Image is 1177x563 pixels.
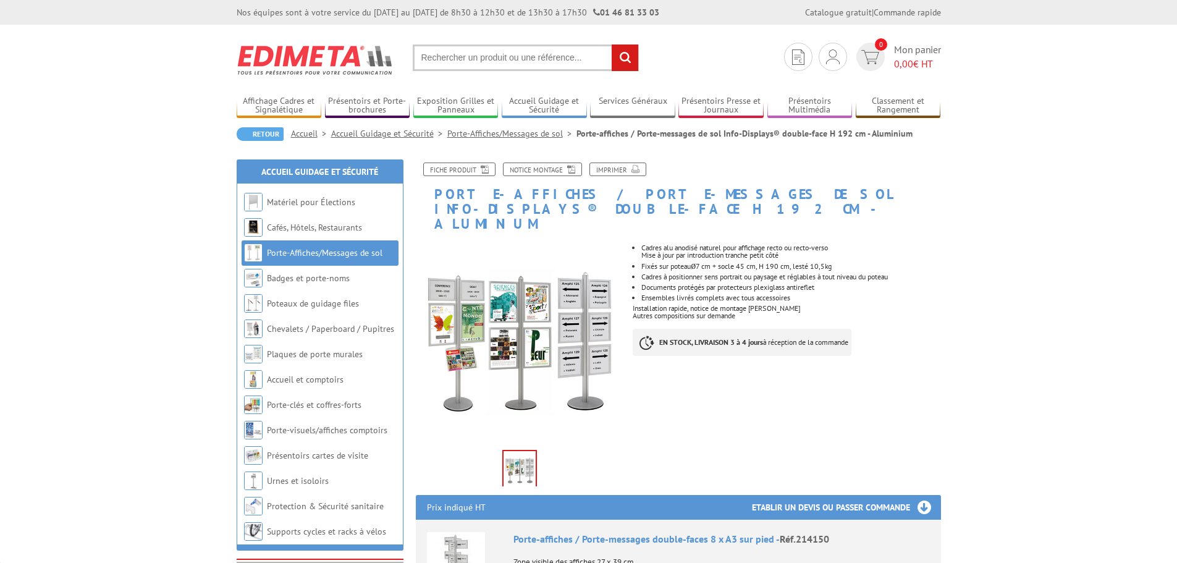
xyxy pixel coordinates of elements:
[244,421,263,439] img: Porte-visuels/affiches comptoirs
[641,244,940,259] li: Cadres alu anodisé naturel pour affichage recto ou recto-verso Mise à jour par introduction tranc...
[576,127,913,140] li: Porte-affiches / Porte-messages de sol Info-Displays® double-face H 192 cm - Aluminium
[856,96,941,116] a: Classement et Rangement
[413,96,499,116] a: Exposition Grilles et Panneaux
[267,526,386,537] a: Supports cycles et racks à vélos
[504,451,536,489] img: porte_messages_214150.jpg
[261,166,378,177] a: Accueil Guidage et Sécurité
[503,163,582,176] a: Notice Montage
[593,7,659,18] strong: 01 46 81 33 03
[267,501,384,512] a: Protection & Sécurité sanitaire
[894,57,941,71] span: € HT
[874,7,941,18] a: Commande rapide
[267,298,359,309] a: Poteaux de guidage files
[641,273,940,281] p: Cadres à positionner sens portrait ou paysage et réglables à tout niveau du poteau
[894,43,941,71] span: Mon panier
[407,163,950,232] h1: Porte-affiches / Porte-messages de sol Info-Displays® double-face H 192 cm - Aluminium
[267,349,363,360] a: Plaques de porte murales
[805,7,872,18] a: Catalogue gratuit
[237,37,394,83] img: Edimeta
[612,44,638,71] input: rechercher
[894,57,913,70] span: 0,00
[244,320,263,338] img: Chevalets / Paperboard / Pupitres
[267,374,344,385] a: Accueil et comptoirs
[291,128,331,139] a: Accueil
[641,262,940,270] li: Fixés sur poteau 7 cm + socle 45 cm, H 190 cm, lesté 10,5kg
[244,218,263,237] img: Cafés, Hôtels, Restaurants
[244,294,263,313] img: Poteaux de guidage files
[826,49,840,64] img: devis rapide
[427,495,486,520] p: Prix indiqué HT
[875,38,887,51] span: 0
[805,6,941,19] div: |
[633,232,950,368] div: Installation rapide, notice de montage [PERSON_NAME] Autres compositions sur demande
[513,532,930,546] div: Porte-affiches / Porte-messages double-faces 8 x A3 sur pied -
[678,96,764,116] a: Présentoirs Presse et Journaux
[244,243,263,262] img: Porte-Affiches/Messages de sol
[502,96,587,116] a: Accueil Guidage et Sécurité
[267,399,361,410] a: Porte-clés et coffres-forts
[331,128,447,139] a: Accueil Guidage et Sécurité
[633,329,851,356] p: à réception de la commande
[780,533,829,545] span: Réf.214150
[267,323,394,334] a: Chevalets / Paperboard / Pupitres
[641,284,940,291] li: Documents protégés par protecteurs plexiglass antireflet
[325,96,410,116] a: Présentoirs et Porte-brochures
[267,197,355,208] a: Matériel pour Élections
[244,345,263,363] img: Plaques de porte murales
[244,269,263,287] img: Badges et porte-noms
[267,450,368,461] a: Présentoirs cartes de visite
[237,96,322,116] a: Affichage Cadres et Signalétique
[691,260,696,271] font: ø
[447,128,576,139] a: Porte-Affiches/Messages de sol
[267,475,329,486] a: Urnes et isoloirs
[416,238,624,446] img: porte_messages_214150.jpg
[590,96,675,116] a: Services Généraux
[267,273,350,284] a: Badges et porte-noms
[244,193,263,211] img: Matériel pour Élections
[267,222,362,233] a: Cafés, Hôtels, Restaurants
[853,43,941,71] a: devis rapide 0 Mon panier 0,00€ HT
[244,497,263,515] img: Protection & Sécurité sanitaire
[752,495,941,520] h3: Etablir un devis ou passer commande
[244,522,263,541] img: Supports cycles et racks à vélos
[589,163,646,176] a: Imprimer
[244,446,263,465] img: Présentoirs cartes de visite
[413,44,639,71] input: Rechercher un produit ou une référence...
[244,396,263,414] img: Porte-clés et coffres-forts
[792,49,804,65] img: devis rapide
[244,370,263,389] img: Accueil et comptoirs
[641,294,940,302] li: Ensembles livrés complets avec tous accessoires
[237,127,284,141] a: Retour
[659,337,763,347] strong: EN STOCK, LIVRAISON 3 à 4 jours
[267,425,387,436] a: Porte-visuels/affiches comptoirs
[767,96,853,116] a: Présentoirs Multimédia
[267,247,382,258] a: Porte-Affiches/Messages de sol
[861,50,879,64] img: devis rapide
[237,6,659,19] div: Nos équipes sont à votre service du [DATE] au [DATE] de 8h30 à 12h30 et de 13h30 à 17h30
[423,163,496,176] a: Fiche produit
[244,472,263,490] img: Urnes et isoloirs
